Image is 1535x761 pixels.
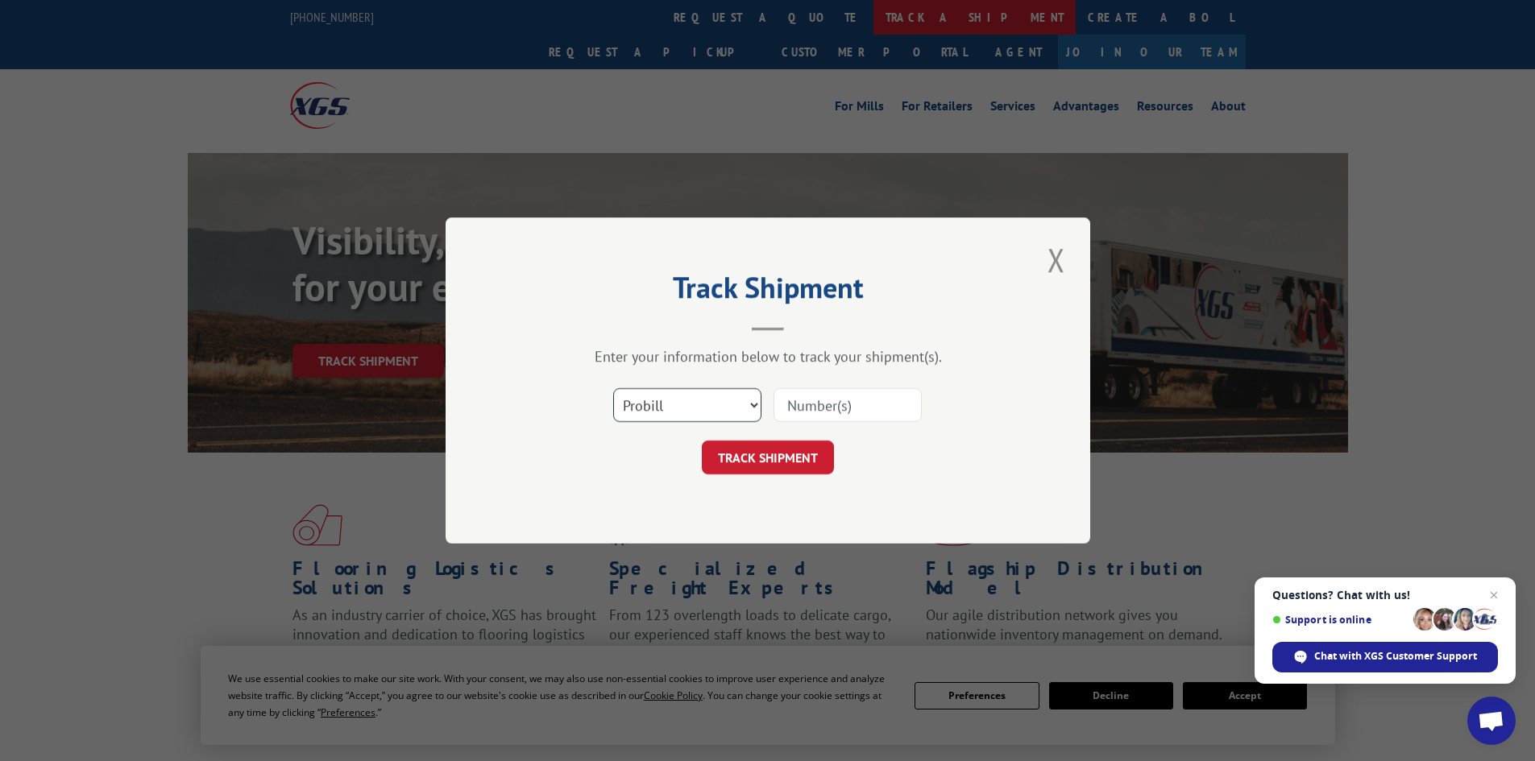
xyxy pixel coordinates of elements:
[1272,589,1498,602] span: Questions? Chat with us!
[702,440,834,474] button: TRACK SHIPMENT
[1314,649,1477,664] span: Chat with XGS Customer Support
[1272,614,1408,626] span: Support is online
[1272,642,1498,672] span: Chat with XGS Customer Support
[526,347,1010,366] div: Enter your information below to track your shipment(s).
[1043,238,1070,282] button: Close modal
[774,388,922,422] input: Number(s)
[526,276,1010,307] h2: Track Shipment
[1467,697,1516,745] a: Open chat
